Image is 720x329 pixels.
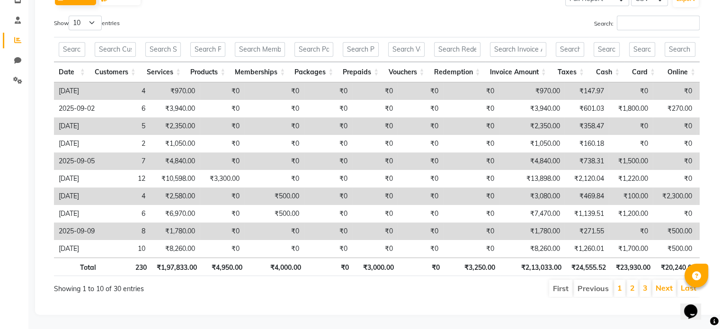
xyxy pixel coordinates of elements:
[54,62,90,82] th: Date: activate to sort column ascending
[665,42,695,57] input: Search Online
[399,258,444,276] th: ₹0
[99,187,150,205] td: 4
[429,62,485,82] th: Redemption: activate to sort column ascending
[352,205,398,222] td: ₹0
[54,170,99,187] td: [DATE]
[99,222,150,240] td: 8
[99,170,150,187] td: 12
[398,135,443,152] td: ₹0
[54,117,99,135] td: [DATE]
[653,205,697,222] td: ₹0
[99,152,150,170] td: 7
[290,62,338,82] th: Packages: activate to sort column ascending
[54,187,99,205] td: [DATE]
[551,62,589,82] th: Taxes: activate to sort column ascending
[186,62,230,82] th: Products: activate to sort column ascending
[609,205,653,222] td: ₹1,200.00
[244,240,304,258] td: ₹0
[556,42,584,57] input: Search Taxes
[499,82,565,100] td: ₹970.00
[660,62,700,82] th: Online: activate to sort column ascending
[609,170,653,187] td: ₹1,220.00
[499,135,565,152] td: ₹1,050.00
[200,222,244,240] td: ₹0
[150,135,200,152] td: ₹1,050.00
[150,187,200,205] td: ₹2,580.00
[611,258,655,276] th: ₹23,930.00
[200,170,244,187] td: ₹3,300.00
[247,258,306,276] th: ₹4,000.00
[304,152,352,170] td: ₹0
[398,240,443,258] td: ₹0
[609,240,653,258] td: ₹1,700.00
[565,205,609,222] td: ₹1,139.51
[150,152,200,170] td: ₹4,840.00
[150,82,200,100] td: ₹970.00
[244,152,304,170] td: ₹0
[99,240,150,258] td: 10
[352,240,398,258] td: ₹0
[352,222,398,240] td: ₹0
[565,170,609,187] td: ₹2,120.04
[141,62,186,82] th: Services: activate to sort column ascending
[244,135,304,152] td: ₹0
[352,170,398,187] td: ₹0
[200,117,244,135] td: ₹0
[304,82,352,100] td: ₹0
[388,42,424,57] input: Search Vouchers
[99,135,150,152] td: 2
[499,187,565,205] td: ₹3,080.00
[398,152,443,170] td: ₹0
[609,222,653,240] td: ₹0
[653,240,697,258] td: ₹500.00
[101,258,151,276] th: 230
[443,100,499,117] td: ₹0
[54,135,99,152] td: [DATE]
[235,42,285,57] input: Search Memberships
[343,42,379,57] input: Search Prepaids
[398,205,443,222] td: ₹0
[499,100,565,117] td: ₹3,940.00
[681,283,696,293] a: Last
[565,240,609,258] td: ₹1,260.01
[594,42,620,57] input: Search Cash
[90,62,141,82] th: Customers: activate to sort column ascending
[500,258,566,276] th: ₹2,13,033.00
[565,135,609,152] td: ₹160.18
[398,100,443,117] td: ₹0
[443,187,499,205] td: ₹0
[54,152,99,170] td: 2025-09-05
[244,187,304,205] td: ₹500.00
[443,240,499,258] td: ₹0
[565,152,609,170] td: ₹738.31
[566,258,611,276] th: ₹24,555.52
[352,135,398,152] td: ₹0
[200,187,244,205] td: ₹0
[624,62,660,82] th: Card: activate to sort column ascending
[352,100,398,117] td: ₹0
[54,258,101,276] th: Total
[244,100,304,117] td: ₹0
[398,222,443,240] td: ₹0
[54,82,99,100] td: [DATE]
[99,100,150,117] td: 6
[304,240,352,258] td: ₹0
[200,100,244,117] td: ₹0
[383,62,429,82] th: Vouchers: activate to sort column ascending
[653,152,697,170] td: ₹0
[244,170,304,187] td: ₹0
[499,117,565,135] td: ₹2,350.00
[680,291,711,320] iframe: chat widget
[202,258,247,276] th: ₹4,950.00
[54,279,315,294] div: Showing 1 to 10 of 30 entries
[304,135,352,152] td: ₹0
[150,117,200,135] td: ₹2,350.00
[151,258,202,276] th: ₹1,97,833.00
[99,205,150,222] td: 6
[304,100,352,117] td: ₹0
[304,170,352,187] td: ₹0
[643,283,648,293] a: 3
[150,240,200,258] td: ₹8,260.00
[306,258,354,276] th: ₹0
[565,82,609,100] td: ₹147.97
